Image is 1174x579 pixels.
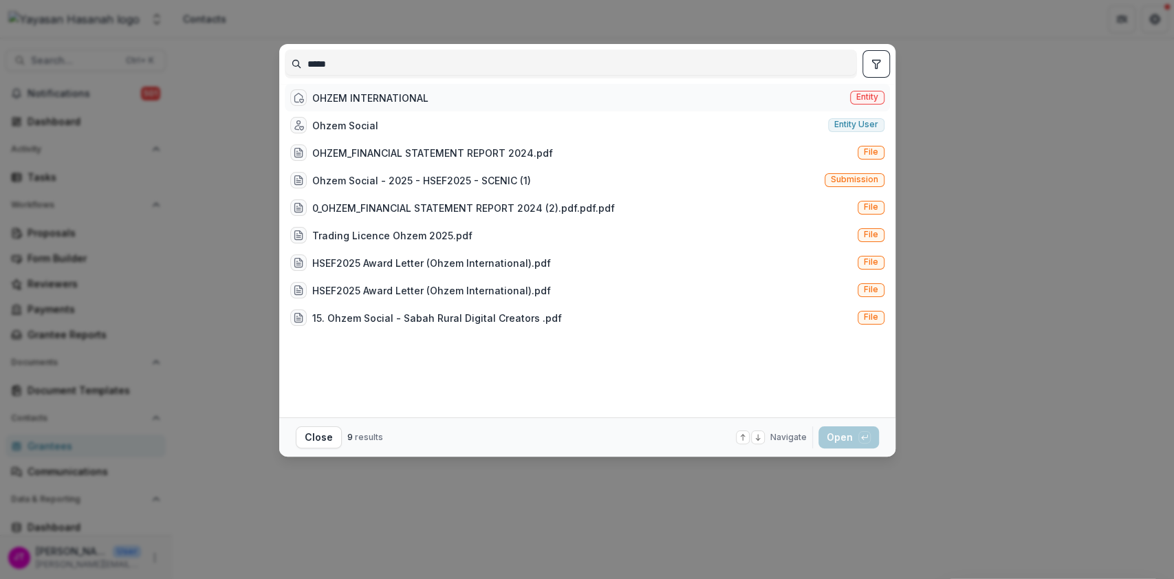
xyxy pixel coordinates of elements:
span: Submission [831,175,878,184]
div: Trading Licence Ohzem 2025.pdf [312,228,472,243]
span: File [864,230,878,239]
span: File [864,312,878,322]
button: Open [818,426,879,448]
div: 15. Ohzem Social - Sabah Rural Digital Creators .pdf [312,311,562,325]
div: Ohzem Social [312,118,378,133]
div: 0_OHZEM_FINANCIAL STATEMENT REPORT 2024 (2).pdf.pdf.pdf [312,201,615,215]
span: results [355,432,383,442]
span: File [864,257,878,267]
span: Entity [856,92,878,102]
span: 9 [347,432,353,442]
div: HSEF2025 Award Letter (Ohzem International).pdf [312,256,551,270]
span: File [864,285,878,294]
span: Entity user [834,120,878,129]
span: File [864,202,878,212]
div: OHZEM INTERNATIONAL [312,91,428,105]
button: Close [296,426,342,448]
div: Ohzem Social - 2025 - HSEF2025 - SCENIC (1) [312,173,531,188]
button: toggle filters [862,50,890,78]
div: OHZEM_FINANCIAL STATEMENT REPORT 2024.pdf [312,146,553,160]
span: Navigate [770,431,807,444]
span: File [864,147,878,157]
div: HSEF2025 Award Letter (Ohzem International).pdf [312,283,551,298]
